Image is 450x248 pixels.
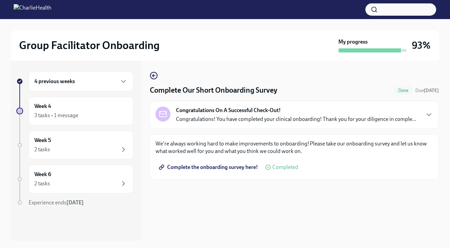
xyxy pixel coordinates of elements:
[19,38,160,52] h2: Group Facilitator Onboarding
[16,165,133,193] a: Week 62 tasks
[34,137,51,144] h6: Week 5
[339,38,368,46] strong: My progress
[156,160,263,174] a: Complete the onboarding survey here!
[34,103,51,110] h6: Week 4
[394,88,413,93] span: Done
[66,199,84,206] strong: [DATE]
[150,85,277,95] h4: Complete Our Short Onboarding Survey
[272,165,298,170] span: Completed
[176,107,281,114] strong: Congratulations On A Successful Check-Out!
[16,131,133,159] a: Week 52 tasks
[16,97,133,125] a: Week 43 tasks • 1 message
[29,72,133,91] div: 4 previous weeks
[412,39,431,51] h3: 93%
[14,4,51,15] img: CharlieHealth
[29,199,84,206] span: Experience ends
[424,88,439,93] strong: [DATE]
[34,171,51,178] h6: Week 6
[34,112,78,119] div: 3 tasks • 1 message
[176,115,417,123] p: Congratulations! You have completed your clinical onboarding! Thank you for your diligence in com...
[156,140,433,155] p: We're always working hard to make improvements to onboarding! Please take our onboarding survey a...
[416,88,439,93] span: Due
[416,87,439,94] span: October 27th, 2025 10:00
[160,164,258,171] span: Complete the onboarding survey here!
[34,78,75,85] h6: 4 previous weeks
[34,146,50,153] div: 2 tasks
[34,180,50,187] div: 2 tasks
